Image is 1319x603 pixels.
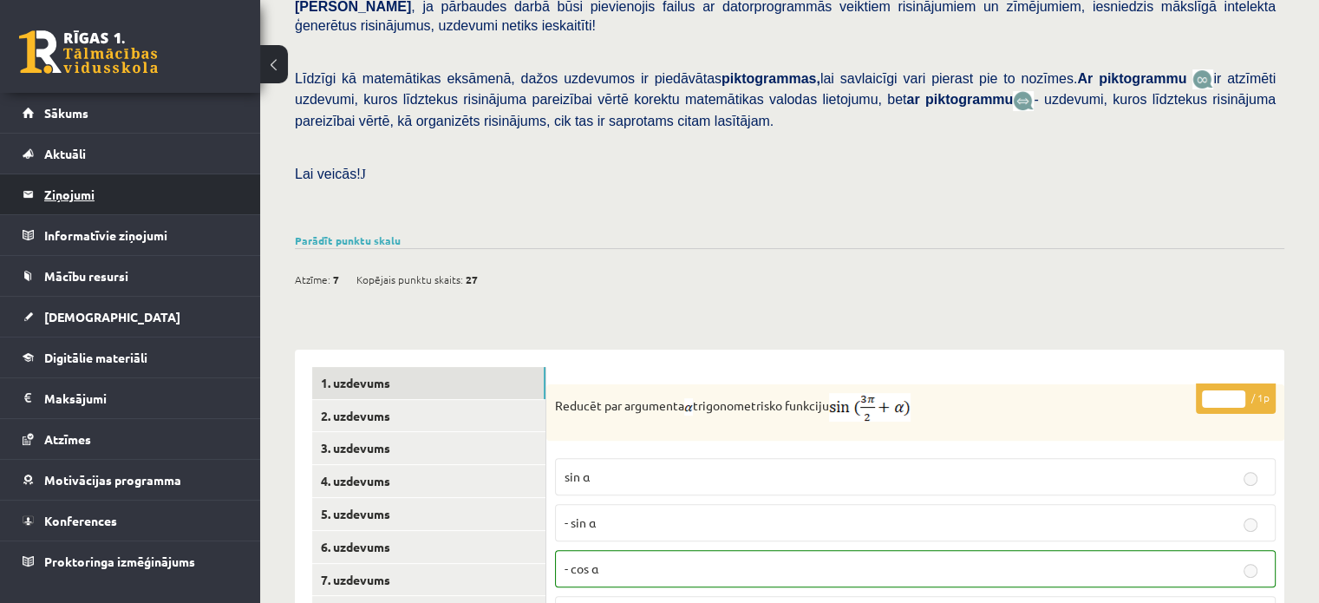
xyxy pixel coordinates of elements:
span: Līdzīgi kā matemātikas eksāmenā, dažos uzdevumos ir piedāvātas lai savlaicīgi vari pierast pie to... [295,71,1192,86]
a: 6. uzdevums [312,531,545,563]
a: Proktoringa izmēģinājums [23,541,238,581]
a: Parādīt punktu skalu [295,233,401,247]
legend: Informatīvie ziņojumi [44,215,238,255]
p: Reducēt par argumenta trigonometrisko funkciju [555,393,1189,422]
span: J [361,167,366,181]
a: Digitālie materiāli [23,338,238,377]
a: 1. uzdevums [312,367,545,399]
legend: Ziņojumi [44,174,238,214]
a: Motivācijas programma [23,460,238,500]
a: Ziņojumi [23,174,238,214]
img: wKvN42sLe3LLwAAAABJRU5ErkJggg== [1013,91,1034,111]
span: [DEMOGRAPHIC_DATA] [44,309,180,324]
span: - cos α [565,560,598,576]
span: Aktuāli [44,146,86,161]
span: sin⁡ α [565,469,590,484]
span: 7 [333,266,339,292]
span: Mācību resursi [44,268,128,284]
a: Atzīmes [23,419,238,459]
img: O3M+iinQAAAABJRU5ErkJggg== [829,393,911,422]
span: Konferences [44,513,117,528]
span: Lai veicās! [295,167,361,181]
span: Sākums [44,105,88,121]
a: 3. uzdevums [312,432,545,464]
a: 4. uzdevums [312,465,545,497]
input: - cos α [1244,564,1257,578]
span: Atzīme: [295,266,330,292]
b: Ar piktogrammu [1077,71,1186,86]
a: 2. uzdevums [312,400,545,432]
a: Rīgas 1. Tālmācības vidusskola [19,30,158,74]
span: Atzīmes [44,431,91,447]
a: Sākums [23,93,238,133]
a: Informatīvie ziņojumi [23,215,238,255]
span: - uzdevumi, kuros līdztekus risinājuma pareizībai vērtē, kā organizēts risinājums, cik tas ir sap... [295,92,1276,128]
a: Aktuāli [23,134,238,174]
span: Motivācijas programma [44,472,181,488]
input: - sin ⁡α [1244,518,1257,532]
span: - sin ⁡α [565,515,596,530]
a: 7. uzdevums [312,564,545,596]
legend: Maksājumi [44,378,238,418]
a: 5. uzdevums [312,498,545,530]
span: Proktoringa izmēģinājums [44,554,195,569]
a: Maksājumi [23,378,238,418]
span: 27 [466,266,478,292]
img: oAtgp4wkPFsSMAAAAASUVORK5CYII= [684,398,693,416]
span: Digitālie materiāli [44,350,147,365]
a: [DEMOGRAPHIC_DATA] [23,297,238,337]
a: Konferences [23,501,238,541]
img: JfuEzvunn4EvwAAAAASUVORK5CYII= [1192,69,1213,89]
b: piktogrammas, [722,71,820,86]
b: ar piktogrammu [906,92,1013,107]
a: Mācību resursi [23,256,238,296]
p: / 1p [1196,383,1276,414]
span: Kopējais punktu skaits: [356,266,463,292]
input: sin⁡ α [1244,472,1257,486]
